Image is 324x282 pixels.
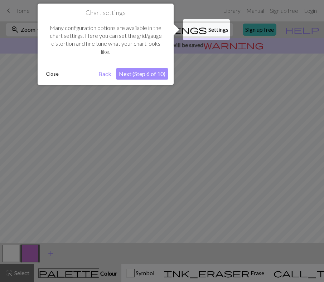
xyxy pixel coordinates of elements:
[116,68,168,80] button: Next (Step 6 of 10)
[43,69,62,79] button: Close
[43,17,168,63] div: Many configuration options are available in the chart settings. Here you can set the grid/gauge d...
[43,9,168,17] h1: Chart settings
[38,4,174,85] div: Chart settings
[96,68,114,80] button: Back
